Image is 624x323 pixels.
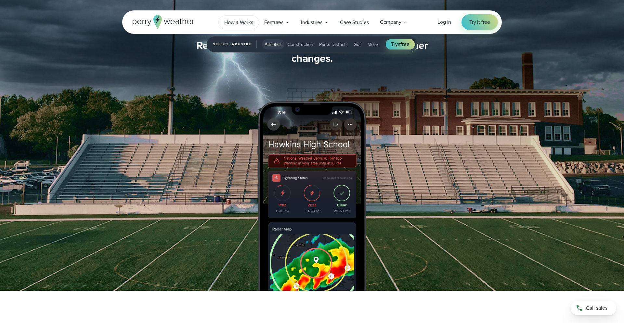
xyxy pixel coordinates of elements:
[301,19,322,26] span: Industries
[288,41,313,48] span: Construction
[368,41,378,48] span: More
[340,19,369,26] span: Case Studies
[437,18,451,26] a: Log in
[262,39,284,49] button: Athletics
[317,39,350,49] button: Parks Districts
[571,301,616,315] a: Call sales
[391,40,409,48] span: Try free
[351,39,364,49] button: Golf
[461,14,498,30] a: Try it free
[398,40,401,48] span: it
[319,41,348,48] span: Parks Districts
[380,18,401,26] span: Company
[213,40,257,48] span: Select Industry
[354,41,362,48] span: Golf
[469,18,490,26] span: Try it free
[334,16,374,29] a: Case Studies
[187,39,437,65] h3: Respond with confidence the moment the weather changes.
[219,16,259,29] a: How it Works
[264,19,283,26] span: Features
[586,304,607,312] span: Call sales
[365,39,381,49] button: More
[265,41,282,48] span: Athletics
[386,39,414,49] a: Tryitfree
[224,19,253,26] span: How it Works
[285,39,316,49] button: Construction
